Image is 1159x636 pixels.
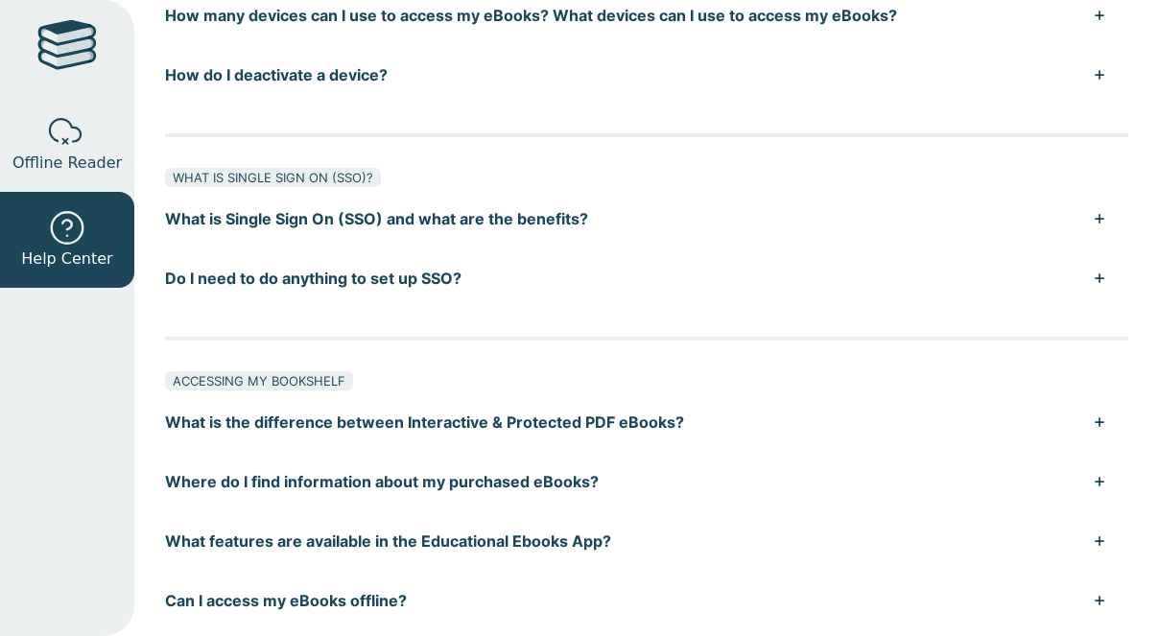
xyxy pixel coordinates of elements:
button: Where do I find information about my purchased eBooks? [165,452,1128,511]
button: What is the difference between Interactive & Protected PDF eBooks? [165,392,1128,452]
button: How do I deactivate a device? [165,45,1128,105]
span: Offline Reader [12,152,122,175]
button: What features are available in the Educational Ebooks App? [165,511,1128,571]
div: WHAT IS SINGLE SIGN ON (SSO)? [165,168,381,187]
button: What is Single Sign On (SSO) and what are the benefits? [165,189,1128,248]
button: Do I need to do anything to set up SSO? [165,248,1128,308]
button: Can I access my eBooks offline? [165,571,1128,630]
div: ACCESSING MY BOOKSHELF [165,371,353,390]
span: Help Center [21,247,112,271]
